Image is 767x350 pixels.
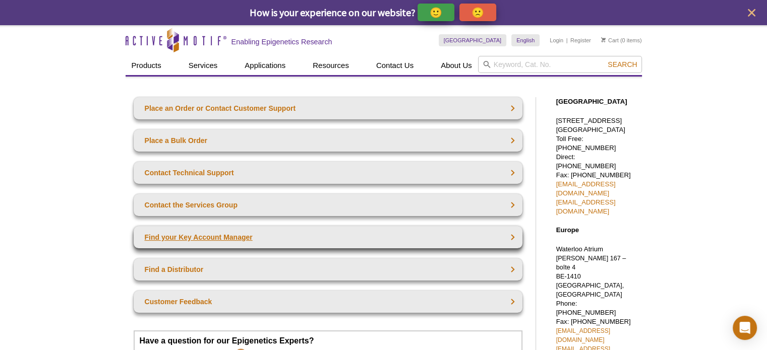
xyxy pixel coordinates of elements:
[239,56,291,75] a: Applications
[370,56,420,75] a: Contact Us
[608,60,637,68] span: Search
[550,37,563,44] a: Login
[134,226,522,248] a: Find your Key Account Manager
[601,34,642,46] li: (0 items)
[183,56,224,75] a: Services
[733,316,757,340] div: Open Intercom Messenger
[556,327,610,343] a: [EMAIL_ADDRESS][DOMAIN_NAME]
[134,258,522,281] a: Find a Distributor
[307,56,355,75] a: Resources
[126,56,167,75] a: Products
[134,194,522,216] a: Contact the Services Group
[134,129,522,152] a: Place a Bulk Order
[471,6,484,19] p: 🙁
[134,97,522,119] a: Place an Order or Contact Customer Support
[140,336,314,345] strong: Have a question for our Epigenetics Experts?
[556,180,616,197] a: [EMAIL_ADDRESS][DOMAIN_NAME]
[556,255,626,298] span: [PERSON_NAME] 167 – boîte 4 BE-1410 [GEOGRAPHIC_DATA], [GEOGRAPHIC_DATA]
[478,56,642,73] input: Keyword, Cat. No.
[556,116,637,216] p: [STREET_ADDRESS] [GEOGRAPHIC_DATA] Toll Free: [PHONE_NUMBER] Direct: [PHONE_NUMBER] Fax: [PHONE_N...
[605,60,640,69] button: Search
[134,162,522,184] a: Contact Technical Support
[745,7,758,19] button: close
[231,37,332,46] h2: Enabling Epigenetics Research
[601,37,606,42] img: Your Cart
[556,198,616,215] a: [EMAIL_ADDRESS][DOMAIN_NAME]
[134,291,522,313] a: Customer Feedback
[556,226,579,234] strong: Europe
[430,6,442,19] p: 🙂
[566,34,568,46] li: |
[511,34,540,46] a: English
[556,98,627,105] strong: [GEOGRAPHIC_DATA]
[250,6,416,19] span: How is your experience on our website?
[601,37,619,44] a: Cart
[439,34,507,46] a: [GEOGRAPHIC_DATA]
[435,56,478,75] a: About Us
[570,37,591,44] a: Register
